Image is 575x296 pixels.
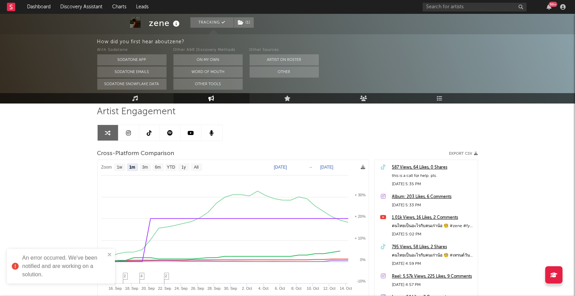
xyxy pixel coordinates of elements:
div: Other Sources [250,46,319,54]
text: 0% [360,258,366,262]
text: All [194,165,198,170]
a: Reel: 5.57k Views, 225 Likes, 9 Comments [392,272,474,281]
text: 1y [181,165,186,170]
span: Cross-Platform Comparison [97,150,174,158]
text: → [308,165,313,170]
text: [DATE] [274,165,287,170]
span: Artist Engagement [97,108,176,116]
button: Word Of Mouth [173,66,243,78]
button: Sodatone Emails [97,66,167,78]
button: Other [250,66,319,78]
text: 30. Sep [224,286,237,290]
div: [DATE] 5:35 PM [392,180,474,188]
button: Other Tools [173,79,243,90]
a: 1.01k Views, 16 Likes, 2 Comments [392,214,474,222]
button: On My Own [173,54,243,65]
text: 16. Sep [108,286,122,290]
button: close [107,252,112,258]
text: 1m [129,165,135,170]
text: 4. Oct [258,286,268,290]
text: 24. Sep [174,286,188,290]
text: YTD [167,165,175,170]
text: 14. Oct [340,286,352,290]
button: (1) [234,17,254,28]
span: 4 [141,274,143,278]
input: Search for artists [423,3,527,11]
div: [DATE] 5:33 PM [392,201,474,209]
text: Zoom [101,165,112,170]
text: + 20% [354,214,366,218]
text: 2. Oct [242,286,252,290]
text: 8. Oct [291,286,301,290]
text: + 30% [354,193,366,197]
text: 10. Oct [307,286,319,290]
div: [DATE] 4:59 PM [392,260,474,268]
text: + 10% [354,236,366,240]
div: With Sodatone [97,46,167,54]
text: -10% [357,279,366,283]
text: 6. Oct [275,286,285,290]
text: 1w [117,165,122,170]
a: Album: 203 Likes, 6 Comments [392,193,474,201]
text: 12. Oct [323,286,335,290]
text: [DATE] [320,165,333,170]
div: Other A&R Discovery Methods [173,46,243,54]
div: คนไทยเป็นอะไรกับคนเก่าน้อ 🧐 #zene #fyp #daydream [392,222,474,230]
text: 22. Sep [158,286,171,290]
button: 99+ [547,4,551,10]
div: คนไทยเป็นอะไรกับคนเก่าน้อ 🧐 #เทรนด์วันนี้ #zene #ฝันถึงเธอ #daydream #คนเก่า [392,251,474,260]
div: zene [149,17,182,29]
span: 2 [124,274,126,278]
button: Tracking [190,17,234,28]
button: Sodatone App [97,54,167,65]
button: Artist on Roster [250,54,319,65]
div: [DATE] 4:57 PM [392,281,474,289]
div: 99 + [549,2,557,7]
text: 3m [142,165,148,170]
text: 20. Sep [141,286,154,290]
div: An error occurred. We've been notified and are working on a solution. [22,254,105,279]
div: [DATE] 5:02 PM [392,230,474,239]
text: 26. Sep [191,286,204,290]
button: Export CSV [449,152,478,156]
a: 795 Views, 58 Likes, 2 Shares [392,243,474,251]
span: ( 1 ) [234,17,254,28]
span: 2 [165,274,167,278]
a: 587 Views, 64 Likes, 0 Shares [392,163,474,172]
button: Sodatone Snowflake Data [97,79,167,90]
text: 18. Sep [125,286,138,290]
text: 6m [155,165,161,170]
div: this is a call for help. pls. [392,172,474,180]
text: 28. Sep [207,286,221,290]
